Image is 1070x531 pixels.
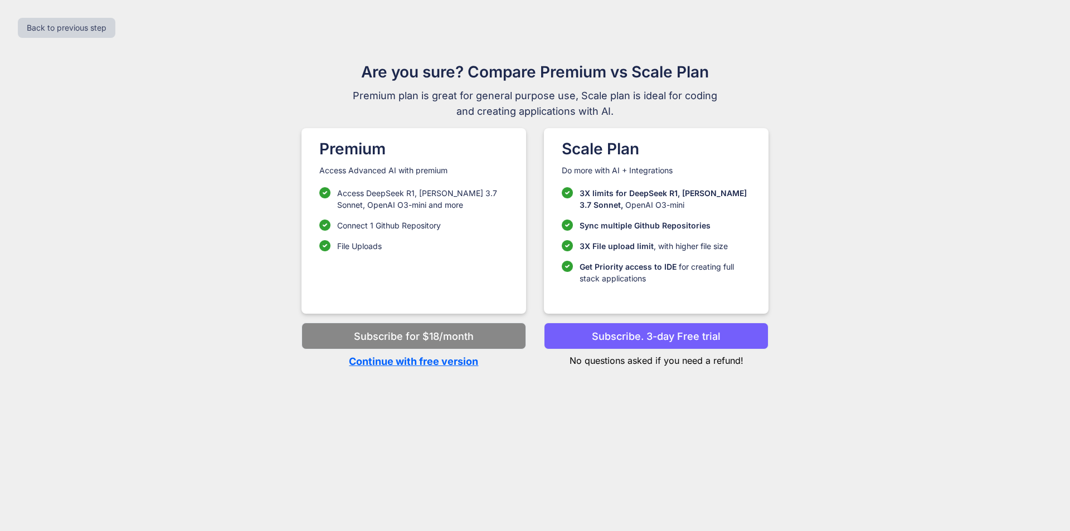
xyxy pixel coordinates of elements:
p: Continue with free version [301,354,526,369]
p: File Uploads [337,240,382,252]
span: 3X File upload limit [580,241,654,251]
img: checklist [562,187,573,198]
p: No questions asked if you need a refund! [544,349,769,367]
img: checklist [562,240,573,251]
button: Subscribe. 3-day Free trial [544,323,769,349]
p: , with higher file size [580,240,728,252]
p: Connect 1 Github Repository [337,220,441,231]
img: checklist [319,187,330,198]
span: 3X limits for DeepSeek R1, [PERSON_NAME] 3.7 Sonnet, [580,188,747,210]
h1: Premium [319,137,508,160]
h1: Scale Plan [562,137,751,160]
p: Sync multiple Github Repositories [580,220,711,231]
p: Subscribe. 3-day Free trial [592,329,721,344]
img: checklist [562,261,573,272]
p: OpenAI O3-mini [580,187,751,211]
p: for creating full stack applications [580,261,751,284]
img: checklist [319,240,330,251]
p: Subscribe for $18/month [354,329,474,344]
button: Subscribe for $18/month [301,323,526,349]
span: Premium plan is great for general purpose use, Scale plan is ideal for coding and creating applic... [348,88,722,119]
h1: Are you sure? Compare Premium vs Scale Plan [348,60,722,84]
span: Get Priority access to IDE [580,262,677,271]
p: Access DeepSeek R1, [PERSON_NAME] 3.7 Sonnet, OpenAI O3-mini and more [337,187,508,211]
p: Do more with AI + Integrations [562,165,751,176]
img: checklist [562,220,573,231]
img: checklist [319,220,330,231]
button: Back to previous step [18,18,115,38]
p: Access Advanced AI with premium [319,165,508,176]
